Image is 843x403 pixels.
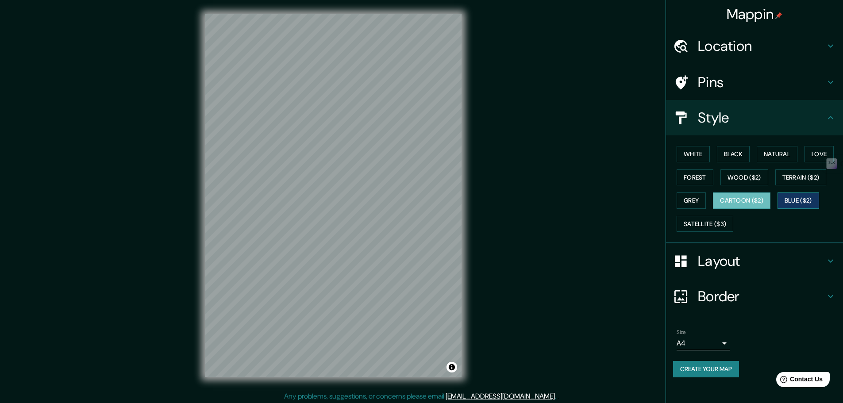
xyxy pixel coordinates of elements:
button: Satellite ($3) [677,216,733,232]
button: Black [717,146,750,162]
button: Create your map [673,361,739,377]
div: Border [666,279,843,314]
button: Blue ($2) [778,192,819,209]
a: [EMAIL_ADDRESS][DOMAIN_NAME] [446,391,555,401]
img: pin-icon.png [775,12,782,19]
button: Terrain ($2) [775,169,827,186]
button: Toggle attribution [447,362,457,372]
div: Location [666,28,843,64]
div: Style [666,100,843,135]
button: Forest [677,169,713,186]
h4: Location [698,37,825,55]
button: Grey [677,192,706,209]
h4: Style [698,109,825,127]
iframe: Help widget launcher [764,368,833,393]
h4: Mappin [727,5,783,23]
button: Wood ($2) [720,169,768,186]
button: White [677,146,710,162]
div: Layout [666,243,843,279]
div: Pins [666,65,843,100]
h4: Layout [698,252,825,270]
label: Size [677,329,686,336]
button: Cartoon ($2) [713,192,770,209]
canvas: Map [205,14,462,377]
h4: Border [698,288,825,305]
div: . [558,391,559,402]
p: Any problems, suggestions, or concerns please email . [284,391,556,402]
h4: Pins [698,73,825,91]
div: A4 [677,336,730,350]
button: Natural [757,146,797,162]
div: . [556,391,558,402]
button: Love [805,146,834,162]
